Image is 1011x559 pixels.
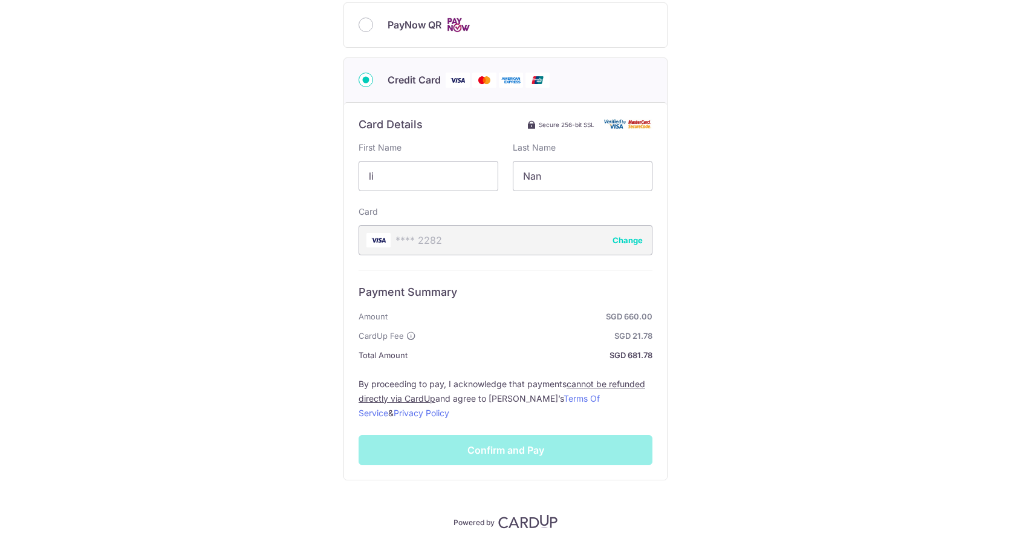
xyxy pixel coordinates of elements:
img: Card secure [604,119,652,129]
label: By proceeding to pay, I acknowledge that payments and agree to [PERSON_NAME]’s & [359,377,652,420]
span: Amount [359,309,388,324]
p: Powered by [453,515,495,528]
img: Mastercard [472,73,496,88]
button: Change [613,234,643,246]
label: Last Name [513,142,556,154]
span: Total Amount [359,348,408,362]
span: Secure 256-bit SSL [539,120,594,129]
span: CardUp Fee [359,329,404,343]
img: American Express [499,73,523,88]
strong: SGD 660.00 [392,309,652,324]
img: Visa [446,73,470,88]
span: Credit Card [388,73,441,87]
h6: Card Details [359,117,423,132]
strong: SGD 21.78 [421,329,652,343]
a: Terms Of Service [359,393,600,418]
label: Card [359,206,378,218]
img: CardUp [498,514,558,529]
a: Privacy Policy [394,408,449,418]
u: cannot be refunded directly via CardUp [359,379,645,404]
img: Cards logo [446,18,470,33]
img: Union Pay [525,73,550,88]
h6: Payment Summary [359,285,652,299]
div: Credit Card Visa Mastercard American Express Union Pay [359,73,652,88]
label: First Name [359,142,401,154]
div: PayNow QR Cards logo [359,18,652,33]
strong: SGD 681.78 [412,348,652,362]
span: PayNow QR [388,18,441,32]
